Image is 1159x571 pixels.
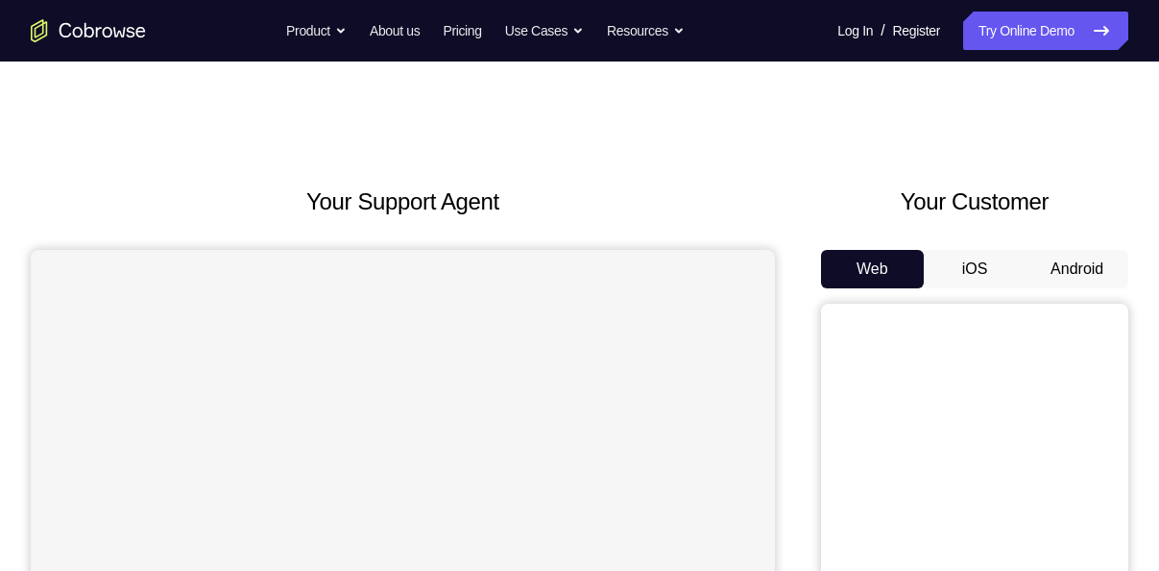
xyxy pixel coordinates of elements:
a: About us [370,12,420,50]
h2: Your Support Agent [31,185,775,219]
a: Try Online Demo [963,12,1128,50]
a: Register [893,12,940,50]
button: Android [1026,250,1128,288]
button: iOS [924,250,1026,288]
button: Web [821,250,924,288]
button: Use Cases [505,12,584,50]
a: Log In [837,12,873,50]
h2: Your Customer [821,185,1128,219]
button: Resources [607,12,685,50]
a: Go to the home page [31,19,146,42]
a: Pricing [443,12,481,50]
span: / [881,19,884,42]
button: Product [286,12,347,50]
